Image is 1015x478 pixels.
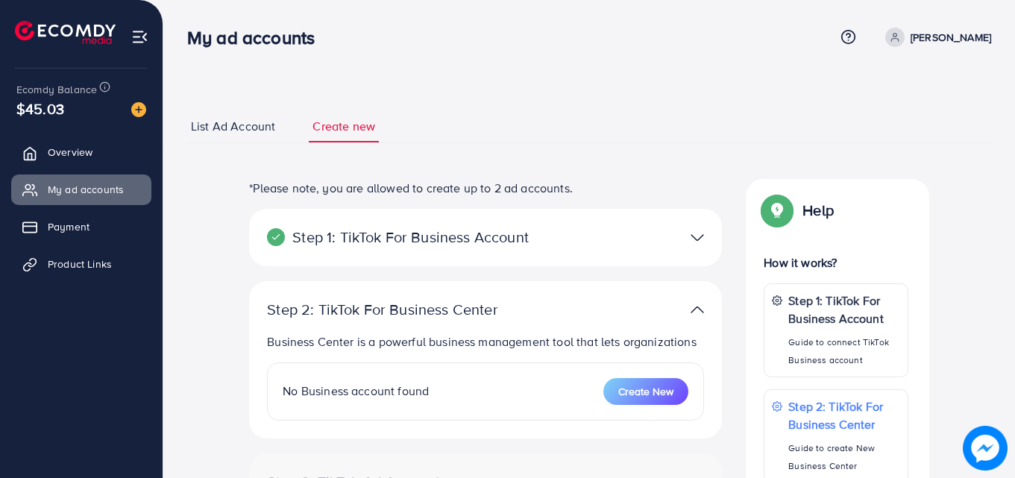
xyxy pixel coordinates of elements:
[267,301,550,318] p: Step 2: TikTok For Business Center
[788,439,900,475] p: Guide to create New Business Center
[691,299,704,321] img: TikTok partner
[788,333,900,369] p: Guide to connect TikTok Business account
[802,201,834,219] p: Help
[16,82,97,97] span: Ecomdy Balance
[15,21,116,44] img: logo
[312,118,375,135] span: Create new
[691,227,704,248] img: TikTok partner
[964,427,1008,471] img: image
[764,197,791,224] img: Popup guide
[267,228,550,246] p: Step 1: TikTok For Business Account
[879,28,991,47] a: [PERSON_NAME]
[191,118,275,135] span: List Ad Account
[48,219,89,234] span: Payment
[764,254,908,271] p: How it works?
[187,27,327,48] h3: My ad accounts
[131,102,146,117] img: image
[911,28,991,46] p: [PERSON_NAME]
[11,174,151,204] a: My ad accounts
[788,292,900,327] p: Step 1: TikTok For Business Account
[249,179,722,197] p: *Please note, you are allowed to create up to 2 ad accounts.
[788,397,900,433] p: Step 2: TikTok For Business Center
[11,249,151,279] a: Product Links
[131,28,148,45] img: menu
[11,212,151,242] a: Payment
[48,145,92,160] span: Overview
[16,98,64,119] span: $45.03
[48,257,112,271] span: Product Links
[11,137,151,167] a: Overview
[48,182,124,197] span: My ad accounts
